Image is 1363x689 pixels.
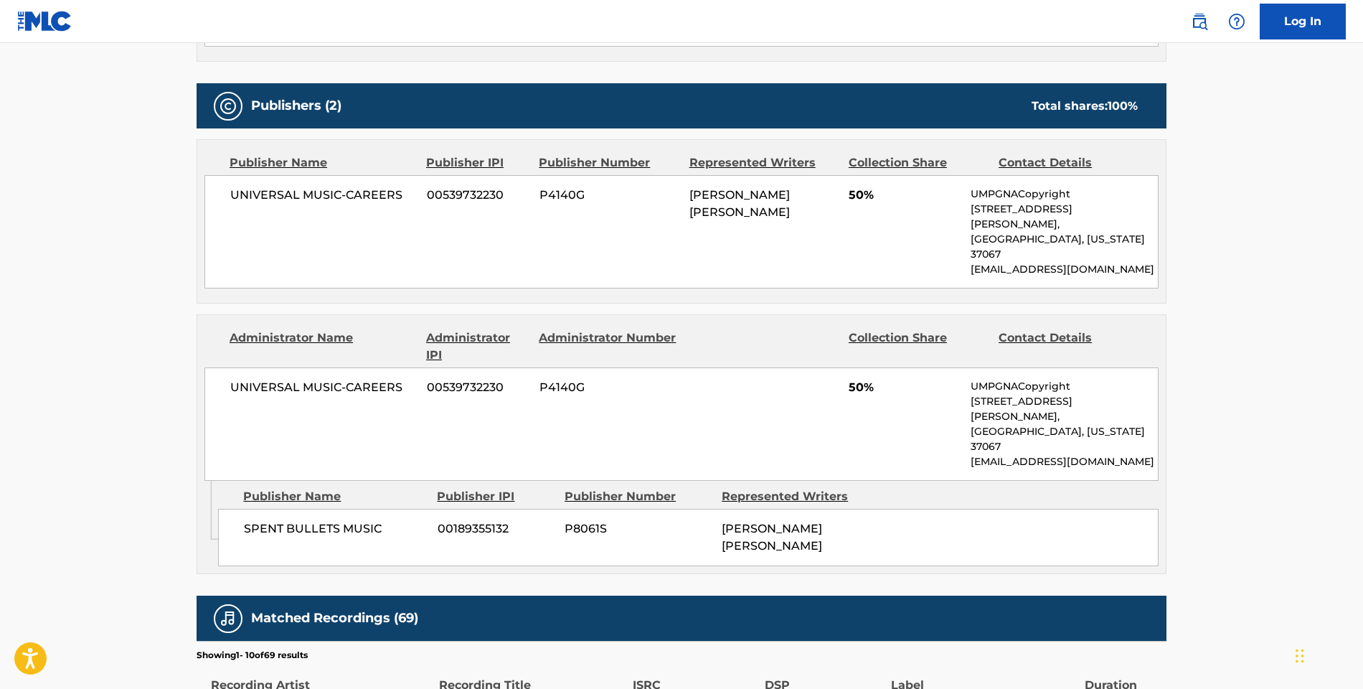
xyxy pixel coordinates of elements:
[1185,7,1214,36] a: Public Search
[539,329,678,364] div: Administrator Number
[197,649,308,662] p: Showing 1 - 10 of 69 results
[849,154,988,172] div: Collection Share
[220,98,237,115] img: Publishers
[971,454,1158,469] p: [EMAIL_ADDRESS][DOMAIN_NAME]
[17,11,72,32] img: MLC Logo
[244,520,427,538] span: SPENT BULLETS MUSIC
[971,394,1158,424] p: [STREET_ADDRESS][PERSON_NAME],
[1032,98,1138,115] div: Total shares:
[251,610,418,627] h5: Matched Recordings (69)
[565,488,711,505] div: Publisher Number
[1260,4,1346,39] a: Log In
[849,187,960,204] span: 50%
[539,154,678,172] div: Publisher Number
[971,424,1158,454] p: [GEOGRAPHIC_DATA], [US_STATE] 37067
[971,379,1158,394] p: UMPGNACopyright
[849,329,988,364] div: Collection Share
[689,154,838,172] div: Represented Writers
[1228,13,1245,30] img: help
[243,488,426,505] div: Publisher Name
[427,187,529,204] span: 00539732230
[427,379,529,396] span: 00539732230
[230,379,416,396] span: UNIVERSAL MUSIC-CAREERS
[722,488,868,505] div: Represented Writers
[426,329,528,364] div: Administrator IPI
[539,187,679,204] span: P4140G
[999,329,1138,364] div: Contact Details
[230,187,416,204] span: UNIVERSAL MUSIC-CAREERS
[1108,99,1138,113] span: 100 %
[565,520,711,538] span: P8061S
[1296,634,1304,678] div: Drag
[971,202,1158,232] p: [STREET_ADDRESS][PERSON_NAME],
[1222,7,1251,36] div: Help
[849,379,960,396] span: 50%
[1291,620,1363,689] iframe: Chat Widget
[971,262,1158,277] p: [EMAIL_ADDRESS][DOMAIN_NAME]
[1191,13,1208,30] img: search
[426,154,528,172] div: Publisher IPI
[539,379,679,396] span: P4140G
[438,520,554,538] span: 00189355132
[230,329,415,364] div: Administrator Name
[251,98,341,114] h5: Publishers (2)
[689,188,790,219] span: [PERSON_NAME] [PERSON_NAME]
[971,187,1158,202] p: UMPGNACopyright
[220,610,237,627] img: Matched Recordings
[722,522,822,553] span: [PERSON_NAME] [PERSON_NAME]
[230,154,415,172] div: Publisher Name
[437,488,554,505] div: Publisher IPI
[999,154,1138,172] div: Contact Details
[971,232,1158,262] p: [GEOGRAPHIC_DATA], [US_STATE] 37067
